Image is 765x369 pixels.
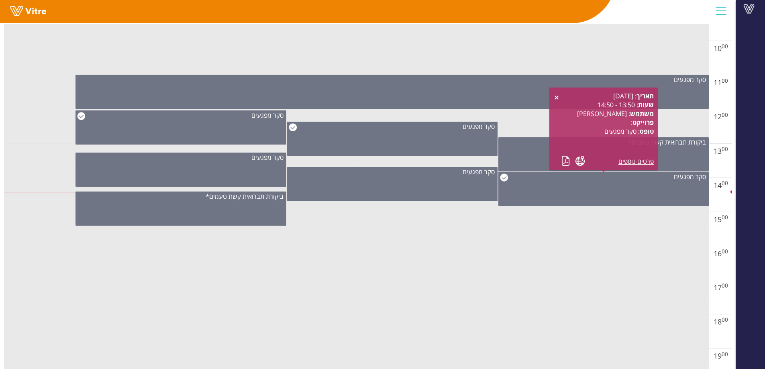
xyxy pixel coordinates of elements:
[636,92,654,100] strong: תאריך
[251,153,284,162] span: 7014
[638,100,654,109] strong: שעות
[714,146,722,156] span: 13
[561,127,654,136] p: : סקר מפגעים
[206,192,284,201] span: 9117
[722,351,728,358] sup: 00
[709,24,732,41] th: ​
[561,118,654,127] p: :
[628,138,706,147] span: 9117
[674,75,706,84] span: 7014
[714,43,722,53] span: 10
[709,58,732,75] th: ​
[561,109,654,118] p: : [PERSON_NAME]
[674,172,706,181] span: 7014
[630,109,654,118] strong: משתמש
[709,332,732,349] th: ​
[714,77,722,87] span: 11
[714,351,722,361] span: 19
[289,123,297,131] img: Vicon.png
[709,92,732,110] th: ​
[709,126,732,144] th: ​
[714,180,722,190] span: 14
[714,112,722,121] span: 12
[714,283,722,292] span: 17
[463,122,495,131] span: 7014
[722,179,728,187] sup: 00
[714,249,722,258] span: 16
[722,248,728,255] sup: 00
[561,92,654,100] p: : [DATE]
[709,298,732,315] th: ​
[709,263,732,280] th: ​
[463,167,495,176] span: 7014
[709,195,732,212] th: ​
[632,118,654,127] strong: פרוייקט
[722,316,728,323] sup: 00
[722,214,728,221] sup: 00
[722,282,728,289] sup: 00
[77,112,85,120] img: Vicon.png
[722,145,728,153] sup: 00
[714,214,722,224] span: 15
[553,94,560,101] a: Close
[618,157,654,166] a: פרטים נוספים
[709,161,732,178] th: ​
[722,43,728,50] sup: 00
[561,100,654,109] p: : 13:50 - 14:50
[722,111,728,118] sup: 00
[640,127,654,136] strong: טופס
[722,77,728,84] sup: 00
[500,173,508,181] img: Vicon.png
[709,229,732,246] th: ​
[714,317,722,326] span: 18
[251,111,284,120] span: 7014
